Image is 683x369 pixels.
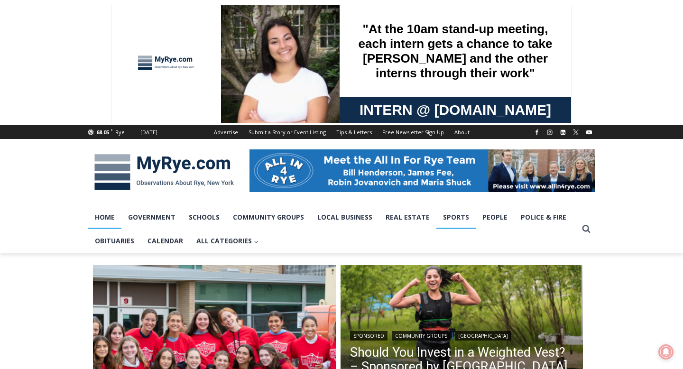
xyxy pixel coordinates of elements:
div: | | [350,329,574,341]
a: Obituaries [88,229,141,253]
a: Government [121,205,182,229]
a: Community Groups [226,205,311,229]
a: Open Tues. - Sun. [PHONE_NUMBER] [0,95,95,118]
a: Submit a Story or Event Listing [243,125,331,139]
a: Intern @ [DOMAIN_NAME] [228,92,460,118]
button: View Search Form [578,221,595,238]
a: Sports [436,205,476,229]
a: Police & Fire [514,205,573,229]
a: Sponsored [350,331,388,341]
div: "...watching a master [PERSON_NAME] chef prepare an omakase meal is fascinating dinner theater an... [98,59,139,113]
img: All in for Rye [249,149,595,192]
a: Real Estate [379,205,436,229]
div: [DATE] [140,128,157,137]
a: Local Business [311,205,379,229]
nav: Secondary Navigation [209,125,475,139]
a: Instagram [544,127,555,138]
a: Tips & Letters [331,125,377,139]
a: Home [88,205,121,229]
a: Schools [182,205,226,229]
span: Intern @ [DOMAIN_NAME] [248,94,440,116]
span: 68.05 [96,129,109,136]
a: People [476,205,514,229]
a: About [449,125,475,139]
a: Calendar [141,229,190,253]
button: Child menu of All Categories [190,229,265,253]
a: Facebook [531,127,543,138]
a: X [570,127,581,138]
div: "At the 10am stand-up meeting, each intern gets a chance to take [PERSON_NAME] and the other inte... [240,0,448,92]
span: F [111,127,113,132]
a: YouTube [583,127,595,138]
a: [GEOGRAPHIC_DATA] [455,331,511,341]
a: Linkedin [557,127,569,138]
img: MyRye.com [88,148,240,197]
div: Rye [115,128,125,137]
a: Free Newsletter Sign Up [377,125,449,139]
a: Community Groups [392,331,451,341]
span: Open Tues. - Sun. [PHONE_NUMBER] [3,98,93,134]
a: Advertise [209,125,243,139]
nav: Primary Navigation [88,205,578,253]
